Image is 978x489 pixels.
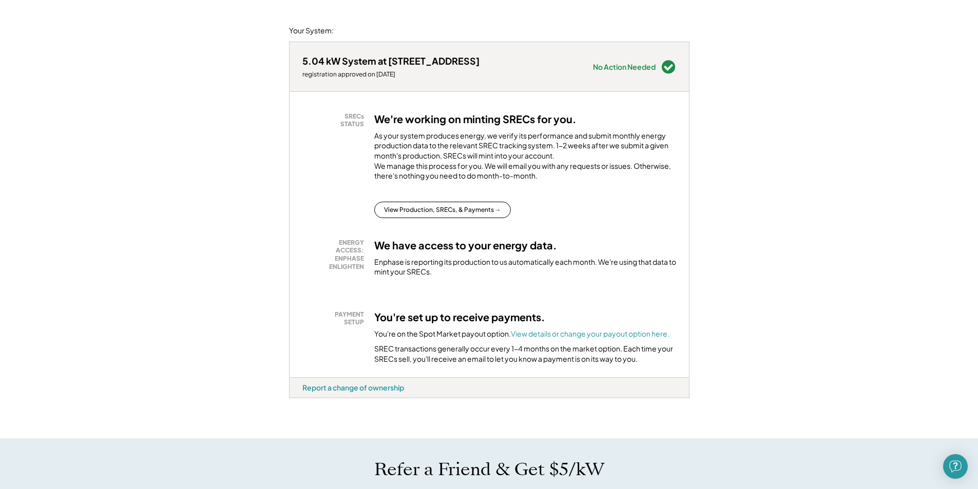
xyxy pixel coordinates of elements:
[302,383,404,392] div: Report a change of ownership
[374,344,676,364] div: SREC transactions generally occur every 1-4 months on the market option. Each time your SRECs sel...
[374,257,676,277] div: Enphase is reporting its production to us automatically each month. We're using that data to mint...
[374,202,511,218] button: View Production, SRECs, & Payments →
[308,310,364,326] div: PAYMENT SETUP
[308,239,364,270] div: ENERGY ACCESS: ENPHASE ENLIGHTEN
[302,70,480,79] div: registration approved on [DATE]
[289,398,326,402] div: rm7dod6t - VA Distributed
[374,239,557,252] h3: We have access to your energy data.
[374,131,676,186] div: As your system produces energy, we verify its performance and submit monthly energy production da...
[374,329,669,339] div: You're on the Spot Market payout option.
[943,454,968,479] div: Open Intercom Messenger
[374,112,577,126] h3: We're working on minting SRECs for you.
[593,63,656,70] div: No Action Needed
[374,310,545,324] h3: You're set up to receive payments.
[308,112,364,128] div: SRECs STATUS
[511,329,669,338] a: View details or change your payout option here.
[289,26,334,36] div: Your System:
[302,55,480,67] div: 5.04 kW System at [STREET_ADDRESS]
[374,459,604,480] h1: Refer a Friend & Get $5/kW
